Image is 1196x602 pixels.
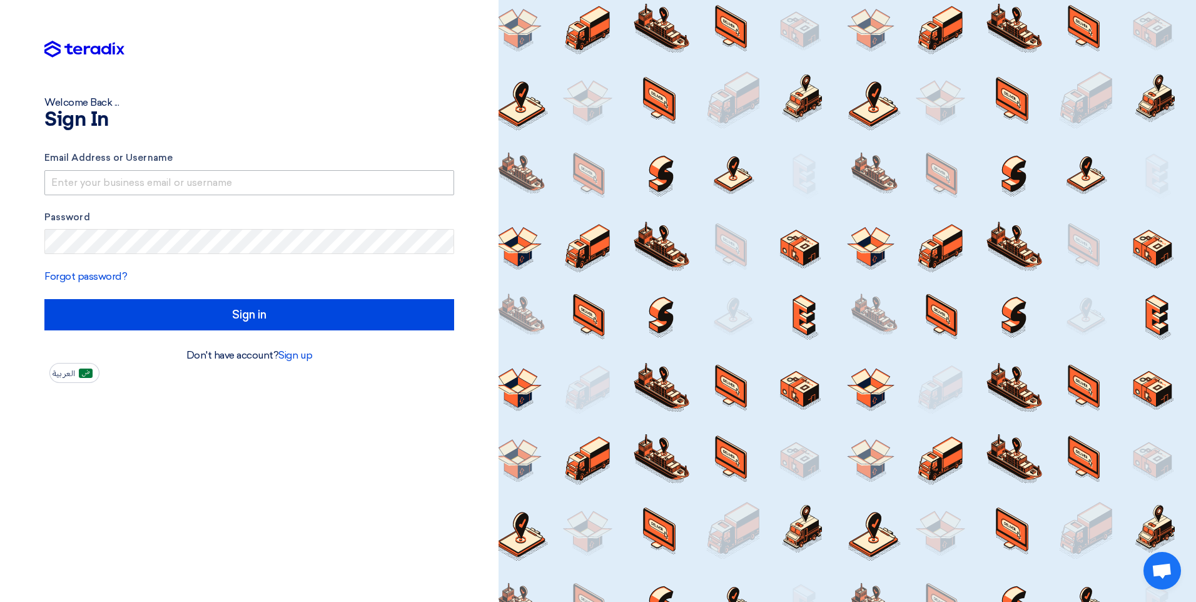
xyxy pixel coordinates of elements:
[44,151,454,165] label: Email Address or Username
[44,110,454,130] h1: Sign In
[44,348,454,363] div: Don't have account?
[1143,552,1181,589] div: Open chat
[53,369,75,378] span: العربية
[278,349,312,361] a: Sign up
[44,299,454,330] input: Sign in
[44,170,454,195] input: Enter your business email or username
[49,363,99,383] button: العربية
[44,95,454,110] div: Welcome Back ...
[44,210,454,225] label: Password
[79,369,93,378] img: ar-AR.png
[44,41,124,58] img: Teradix logo
[44,270,127,282] a: Forgot password?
